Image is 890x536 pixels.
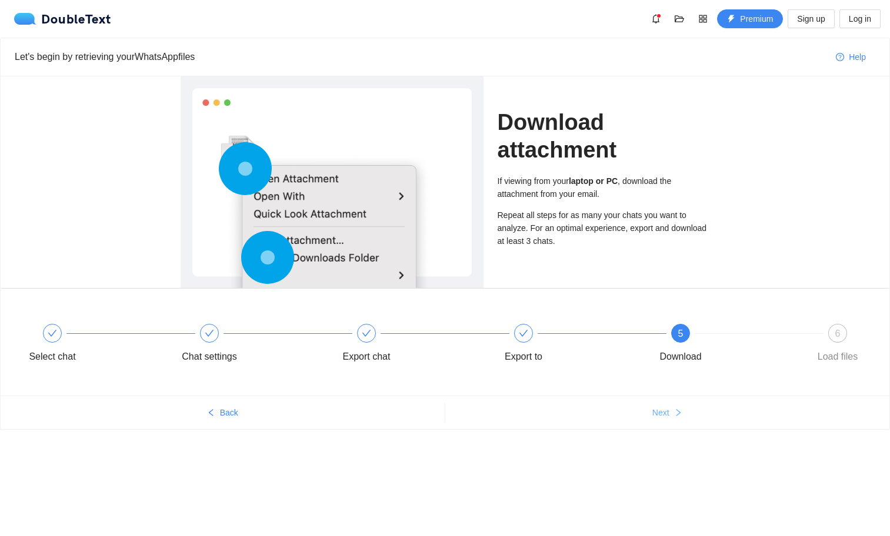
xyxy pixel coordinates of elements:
span: bell [647,14,665,24]
span: 6 [835,329,841,339]
div: If viewing from your , download the attachment from your email. [498,175,710,200]
button: thunderboltPremium [717,9,783,28]
b: laptop or PC [569,176,618,186]
span: 5 [678,329,684,339]
div: Download [659,347,701,366]
div: DoubleText [14,13,111,25]
div: 5Download [646,324,804,366]
span: left [207,408,215,418]
div: Export to [505,347,542,366]
span: Help [849,51,866,63]
span: right [674,408,682,418]
span: Sign up [797,12,825,25]
button: appstore [694,9,712,28]
button: Nextright [445,403,890,422]
h1: Download attachment [498,109,710,163]
img: logo [14,13,41,25]
button: Sign up [788,9,834,28]
div: Chat settings [175,324,332,366]
div: Export chat [332,324,489,366]
span: Premium [740,12,773,25]
button: question-circleHelp [826,48,875,66]
div: Export chat [343,347,391,366]
span: thunderbolt [727,15,735,24]
div: Export to [489,324,646,366]
div: Chat settings [182,347,236,366]
button: Log in [839,9,881,28]
span: Back [220,406,238,419]
div: Let's begin by retrieving your WhatsApp files [15,49,826,64]
button: leftBack [1,403,445,422]
span: check [48,329,57,338]
span: appstore [694,14,712,24]
div: Repeat all steps for as many your chats you want to analyze. For an optimal experience, export an... [498,209,710,247]
span: check [362,329,371,338]
button: bell [646,9,665,28]
button: folder-open [670,9,689,28]
span: folder-open [671,14,688,24]
div: Load files [818,347,858,366]
div: Select chat [18,324,175,366]
a: logoDoubleText [14,13,111,25]
span: Log in [849,12,871,25]
span: check [519,329,528,338]
span: check [205,329,214,338]
span: question-circle [836,53,844,62]
div: Select chat [29,347,75,366]
span: Next [652,406,669,419]
div: 6Load files [804,324,872,366]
